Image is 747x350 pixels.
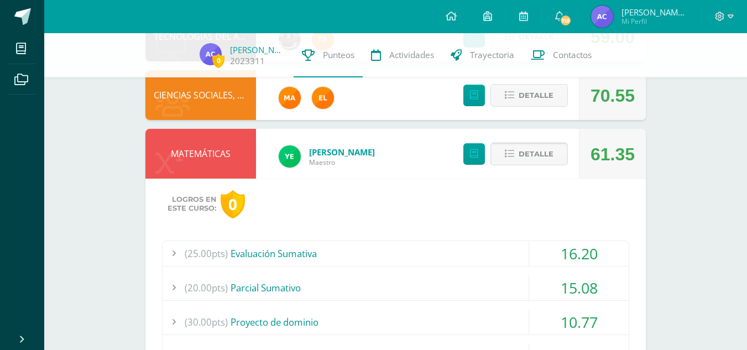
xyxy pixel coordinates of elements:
[145,129,256,179] div: MATEMÁTICAS
[230,44,285,55] a: [PERSON_NAME]
[442,33,523,77] a: Trayectoria
[591,129,635,179] div: 61.35
[163,241,629,266] div: Evaluación Sumativa
[163,275,629,300] div: Parcial Sumativo
[523,33,600,77] a: Contactos
[145,70,256,120] div: CIENCIAS SOCIALES, FORMACIÓN CIUDADANA E INTERCULTURALIDAD
[553,49,592,61] span: Contactos
[309,147,375,158] a: [PERSON_NAME]
[200,43,222,65] img: 4157c1b954b831b2028cfbf3d7a854d7.png
[212,54,224,67] span: 0
[621,7,688,18] span: [PERSON_NAME] [PERSON_NAME]
[185,275,228,300] span: (20.00pts)
[529,310,629,335] div: 10.77
[519,144,553,164] span: Detalle
[529,241,629,266] div: 16.20
[185,310,228,335] span: (30.00pts)
[323,49,354,61] span: Punteos
[591,6,613,28] img: 4157c1b954b831b2028cfbf3d7a854d7.png
[163,310,629,335] div: Proyecto de dominio
[309,158,375,167] span: Maestro
[529,275,629,300] div: 15.08
[279,87,301,109] img: 266030d5bbfb4fab9f05b9da2ad38396.png
[230,55,265,67] a: 2023311
[363,33,442,77] a: Actividades
[560,14,572,27] span: 118
[621,17,688,26] span: Mi Perfil
[312,87,334,109] img: 31c982a1c1d67d3c4d1e96adbf671f86.png
[519,85,553,106] span: Detalle
[168,195,216,213] span: Logros en este curso:
[221,190,245,218] div: 0
[279,145,301,168] img: dfa1fd8186729af5973cf42d94c5b6ba.png
[389,49,434,61] span: Actividades
[490,143,568,165] button: Detalle
[490,84,568,107] button: Detalle
[470,49,514,61] span: Trayectoria
[185,241,228,266] span: (25.00pts)
[294,33,363,77] a: Punteos
[591,71,635,121] div: 70.55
